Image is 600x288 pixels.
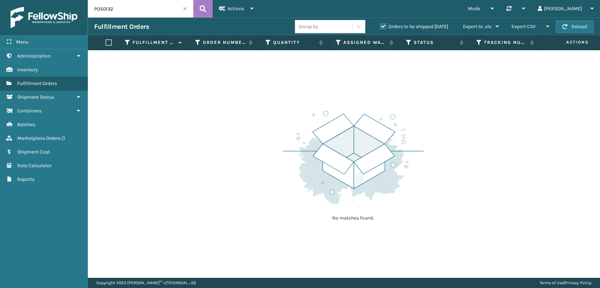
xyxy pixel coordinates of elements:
[556,20,594,33] button: Reload
[17,176,34,182] span: Reports
[16,39,28,45] span: Menu
[17,122,35,127] span: Batches
[17,135,60,141] span: Marketplace Orders
[203,39,245,46] label: Order Number
[62,135,65,141] span: ( )
[468,6,480,12] span: Mode
[273,39,316,46] label: Quantity
[17,67,38,73] span: Inventory
[540,280,564,285] a: Terms of Use
[484,39,527,46] label: Tracking Number
[343,39,386,46] label: Assigned Warehouse
[414,39,456,46] label: Status
[17,94,54,100] span: Shipment Status
[463,24,491,30] span: Export to .xls
[17,163,52,169] span: Rate Calculator
[17,108,41,114] span: Containers
[511,24,536,30] span: Export CSV
[17,80,57,86] span: Fulfillment Orders
[298,23,318,30] div: Group by
[380,24,448,30] label: Orders to be shipped [DATE]
[94,22,149,31] h3: Fulfillment Orders
[227,6,244,12] span: Actions
[540,277,592,288] div: |
[96,277,196,288] p: Copyright 2023 [PERSON_NAME]™ v [TECHNICAL_ID]
[17,149,50,155] span: Shipment Cost
[17,53,51,59] span: Administration
[133,39,175,46] label: Fulfillment Order Id
[565,280,592,285] a: Privacy Policy
[11,7,77,28] img: logo
[544,37,593,48] span: Actions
